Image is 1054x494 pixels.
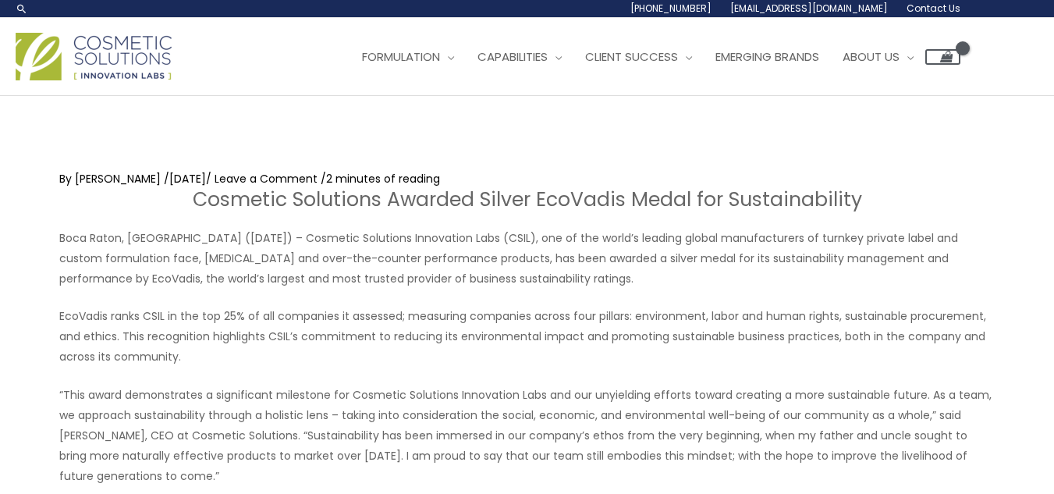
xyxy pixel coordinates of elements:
a: Formulation [350,34,466,80]
a: [PERSON_NAME] [75,171,164,187]
a: Client Success [573,34,704,80]
a: Capabilities [466,34,573,80]
span: [PHONE_NUMBER] [630,2,712,15]
a: About Us [831,34,925,80]
span: Capabilities [477,48,548,65]
nav: Site Navigation [339,34,960,80]
span: 2 minutes of reading [326,171,440,187]
p: Boca Raton, [GEOGRAPHIC_DATA] ([DATE]) – Cosmetic Solutions Innovation Labs (CSIL), one of the wo... [59,228,995,289]
div: By / / / [59,171,995,187]
h3: Cosmetic Solutions Awarded Silver EcoVadis Medal for Sustainability [59,187,995,213]
span: Emerging Brands [715,48,819,65]
a: View Shopping Cart, empty [925,49,960,65]
a: Search icon link [16,2,28,15]
a: Leave a Comment [215,171,318,187]
span: [PERSON_NAME] [75,171,161,187]
span: Client Success [585,48,678,65]
img: Cosmetic Solutions Logo [16,33,172,80]
span: Contact Us [907,2,960,15]
span: [EMAIL_ADDRESS][DOMAIN_NAME] [730,2,888,15]
a: Emerging Brands [704,34,831,80]
span: About Us [843,48,900,65]
p: EcoVadis ranks CSIL in the top 25% of all companies it assessed; measuring companies across four ... [59,306,995,367]
p: “This award demonstrates a significant milestone for Cosmetic Solutions Innovation Labs and our u... [59,385,995,486]
span: Formulation [362,48,440,65]
span: [DATE] [169,171,206,187]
